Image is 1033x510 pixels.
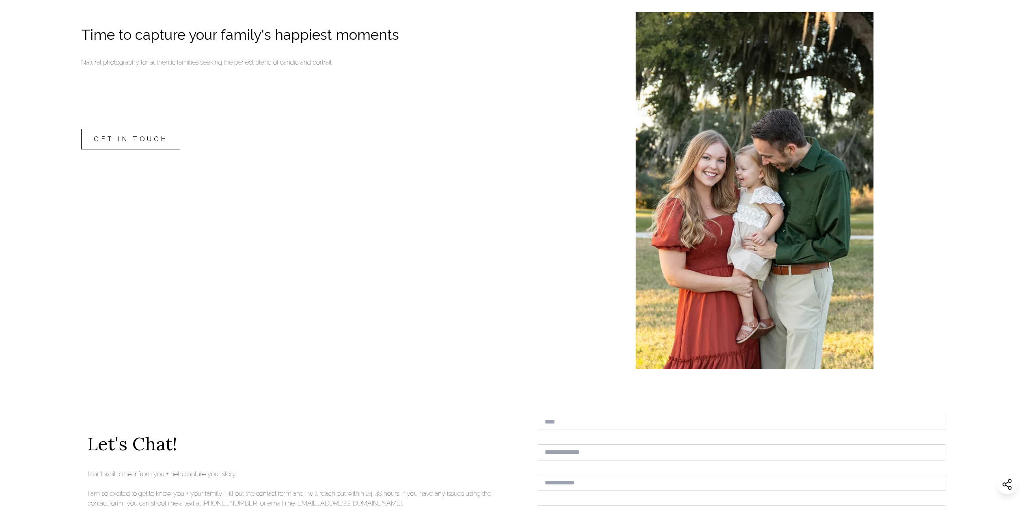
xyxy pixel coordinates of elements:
[997,474,1018,495] button: Share this website
[636,12,873,369] img: Dad smiling at young daughter that the mom is holding
[81,129,180,149] a: GET IN TOUCH
[81,58,332,67] p: Natural photography for authentic families seeking the perfect blend of candid and portrait
[88,430,497,458] p: Let's Chat!
[88,469,497,479] p: I can’t wait to hear from you + help capture your story.
[88,489,497,508] p: I am so excited to get to know you + your family! Fill out the contact form and I will reach out ...
[81,24,399,46] h2: Time to capture your family's happiest moments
